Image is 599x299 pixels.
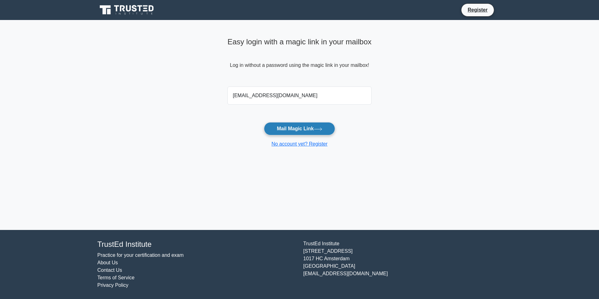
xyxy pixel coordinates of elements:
[271,141,328,147] a: No account yet? Register
[97,252,184,258] a: Practice for your certification and exam
[464,6,491,14] a: Register
[264,122,335,135] button: Mail Magic Link
[227,35,372,84] div: Log in without a password using the magic link in your mailbox!
[227,37,372,47] h4: Easy login with a magic link in your mailbox
[299,240,505,289] div: TrustEd Institute [STREET_ADDRESS] 1017 HC Amsterdam [GEOGRAPHIC_DATA] [EMAIL_ADDRESS][DOMAIN_NAME]
[97,282,129,288] a: Privacy Policy
[97,240,296,249] h4: TrustEd Institute
[97,260,118,265] a: About Us
[227,87,372,105] input: Email
[97,275,134,280] a: Terms of Service
[97,267,122,273] a: Contact Us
